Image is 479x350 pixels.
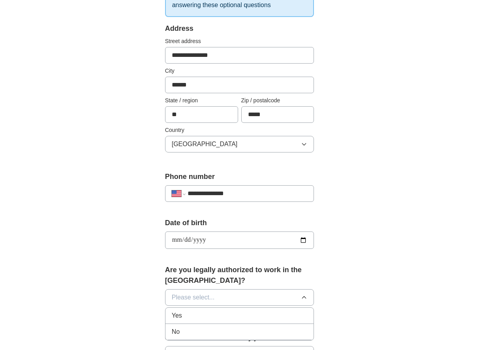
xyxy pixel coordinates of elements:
[165,289,314,306] button: Please select...
[165,171,314,182] label: Phone number
[165,126,314,134] label: Country
[241,96,314,105] label: Zip / postalcode
[172,327,180,337] span: No
[165,136,314,152] button: [GEOGRAPHIC_DATA]
[165,218,314,228] label: Date of birth
[165,96,238,105] label: State / region
[172,293,215,302] span: Please select...
[172,311,182,320] span: Yes
[165,37,314,45] label: Street address
[165,23,314,34] div: Address
[172,139,238,149] span: [GEOGRAPHIC_DATA]
[165,67,314,75] label: City
[165,265,314,286] label: Are you legally authorized to work in the [GEOGRAPHIC_DATA]?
